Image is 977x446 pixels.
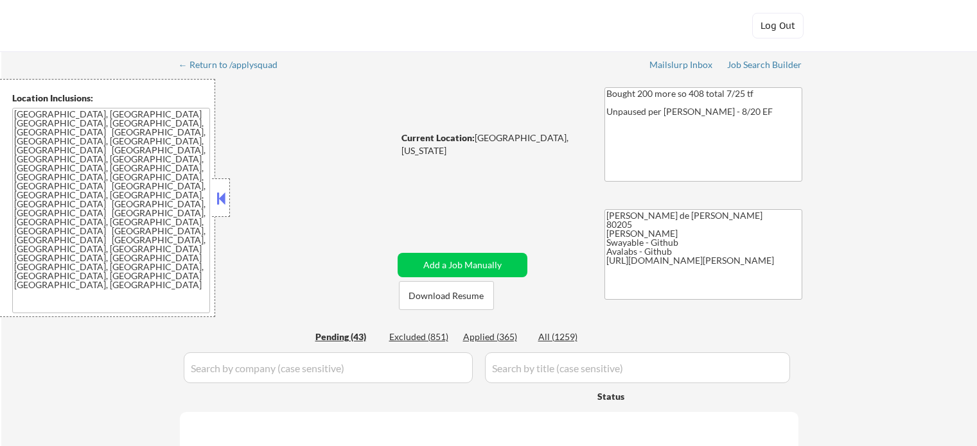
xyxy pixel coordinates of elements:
input: Search by title (case sensitive) [485,352,790,383]
input: Search by company (case sensitive) [184,352,473,383]
div: Location Inclusions: [12,92,210,105]
div: ← Return to /applysquad [179,60,290,69]
button: Log Out [752,13,804,39]
div: Mailslurp Inbox [649,60,714,69]
div: Applied (365) [463,330,527,343]
div: Status [597,384,708,407]
strong: Current Location: [401,132,475,143]
button: Add a Job Manually [398,253,527,277]
a: Mailslurp Inbox [649,60,714,73]
div: Excluded (851) [389,330,453,343]
div: All (1259) [538,330,603,343]
button: Download Resume [399,281,494,310]
div: Job Search Builder [727,60,802,69]
a: Job Search Builder [727,60,802,73]
div: [GEOGRAPHIC_DATA], [US_STATE] [401,132,583,157]
a: ← Return to /applysquad [179,60,290,73]
div: Pending (43) [315,330,380,343]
